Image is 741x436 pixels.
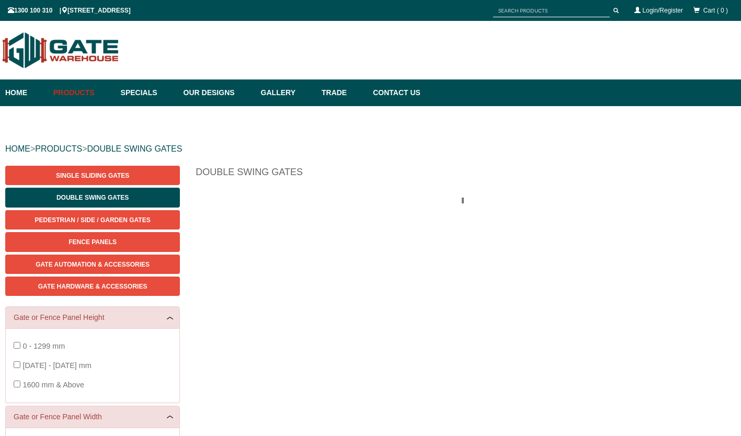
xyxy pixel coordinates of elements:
[368,79,420,106] a: Contact Us
[316,79,368,106] a: Trade
[116,79,178,106] a: Specials
[5,255,180,274] a: Gate Automation & Accessories
[22,381,84,389] span: 1600 mm & Above
[35,144,82,153] a: PRODUCTS
[5,79,48,106] a: Home
[493,4,610,17] input: SEARCH PRODUCTS
[56,194,129,201] span: Double Swing Gates
[22,361,91,370] span: [DATE] - [DATE] mm
[5,166,180,185] a: Single Sliding Gates
[22,342,65,350] span: 0 - 1299 mm
[14,411,172,422] a: Gate or Fence Panel Width
[5,210,180,230] a: Pedestrian / Side / Garden Gates
[196,166,736,184] h1: Double Swing Gates
[5,232,180,251] a: Fence Panels
[462,198,470,203] img: please_wait.gif
[5,277,180,296] a: Gate Hardware & Accessories
[38,283,147,290] span: Gate Hardware & Accessories
[178,79,256,106] a: Our Designs
[87,144,182,153] a: DOUBLE SWING GATES
[69,238,117,246] span: Fence Panels
[5,144,30,153] a: HOME
[35,216,151,224] span: Pedestrian / Side / Garden Gates
[8,7,131,14] span: 1300 100 310 | [STREET_ADDRESS]
[5,188,180,207] a: Double Swing Gates
[643,7,683,14] a: Login/Register
[14,312,172,323] a: Gate or Fence Panel Height
[5,132,736,166] div: > >
[56,172,129,179] span: Single Sliding Gates
[703,7,728,14] span: Cart ( 0 )
[48,79,116,106] a: Products
[256,79,316,106] a: Gallery
[36,261,150,268] span: Gate Automation & Accessories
